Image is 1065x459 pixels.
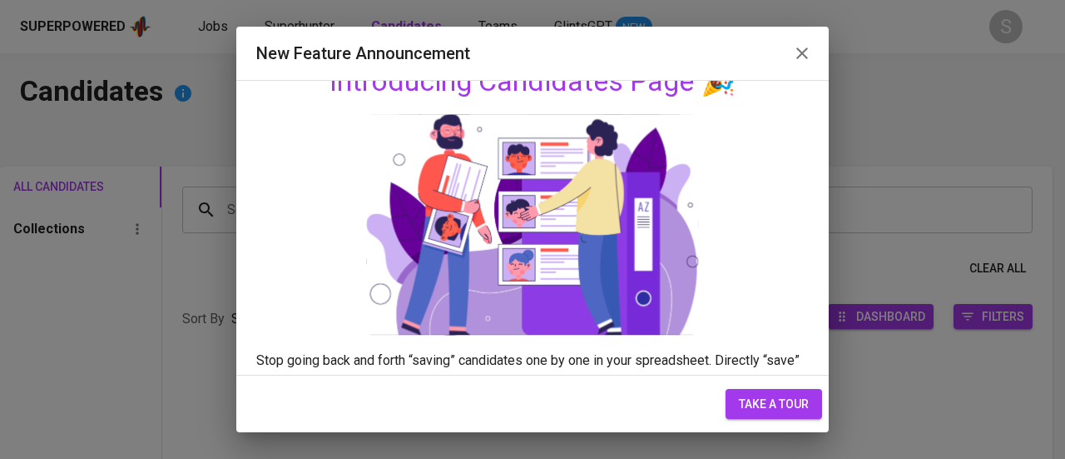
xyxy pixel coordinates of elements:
[726,389,822,420] button: take a tour
[739,394,809,415] span: take a tour
[256,40,810,67] h2: New Feature Announcement
[256,351,810,391] p: Stop going back and forth “saving” candidates one by one in your spreadsheet. Directly “save” can...
[256,64,810,99] h4: Introducing Candidates Page 🎉
[366,112,699,337] img: onboarding_candidates.svg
